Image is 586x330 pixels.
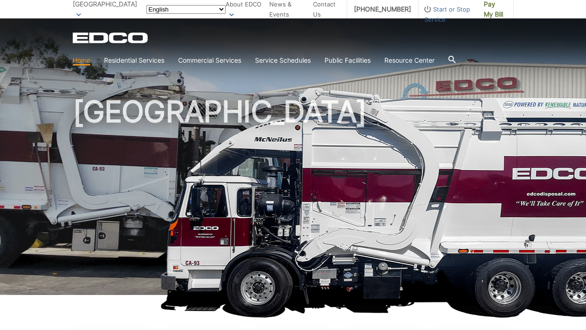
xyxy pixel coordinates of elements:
select: Select a language [146,5,226,14]
a: EDCD logo. Return to the homepage. [73,32,149,43]
a: Resource Center [384,55,435,65]
a: Public Facilities [325,55,371,65]
a: Residential Services [104,55,164,65]
a: Commercial Services [178,55,241,65]
h1: [GEOGRAPHIC_DATA] [73,97,514,299]
a: Service Schedules [255,55,311,65]
a: Home [73,55,90,65]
